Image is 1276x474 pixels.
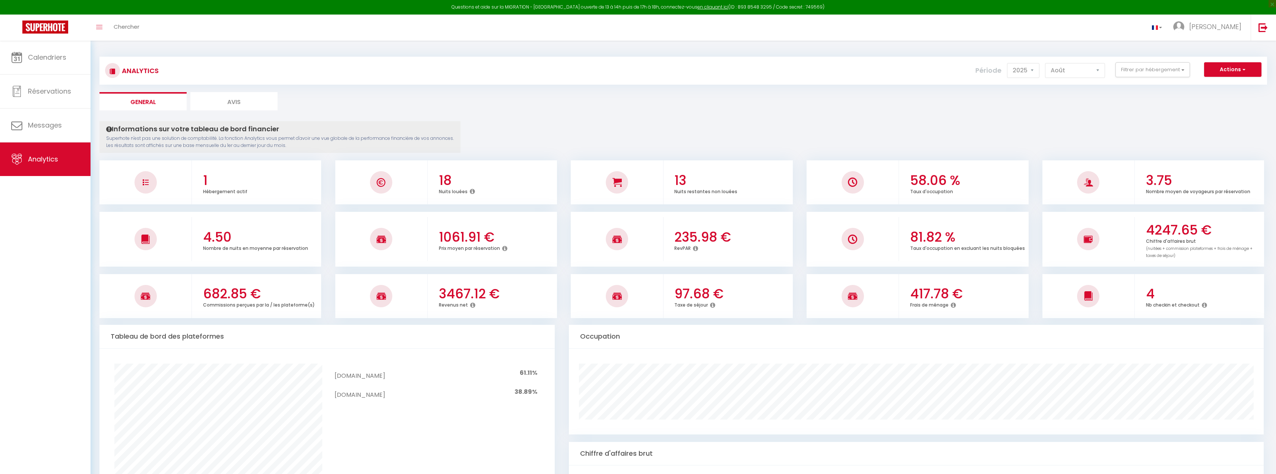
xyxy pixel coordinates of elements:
[143,179,149,185] img: NO IMAGE
[28,154,58,164] span: Analytics
[439,229,555,245] h3: 1061.91 €
[520,368,537,377] span: 61.11%
[28,53,66,62] span: Calendriers
[203,173,320,188] h3: 1
[120,62,159,79] h3: Analytics
[569,325,1264,348] div: Occupation
[514,387,537,396] span: 38.89%
[1146,286,1263,302] h3: 4
[674,173,791,188] h3: 13
[569,442,1264,465] div: Chiffre d'affaires brut
[1146,246,1253,258] span: (nuitées + commission plateformes + frais de ménage + taxes de séjour)
[910,300,949,308] p: Frais de ménage
[99,325,555,348] div: Tableau de bord des plateformes
[975,62,1001,79] label: Période
[1146,236,1253,258] p: Chiffre d'affaires brut
[108,15,145,41] a: Chercher
[439,173,555,188] h3: 18
[674,187,737,195] p: Nuits restantes non louées
[910,244,1025,251] p: Taux d'occupation en excluant les nuits bloquées
[335,382,385,401] td: [DOMAIN_NAME]
[99,92,187,110] li: General
[910,187,953,195] p: Taux d'occupation
[1204,62,1261,77] button: Actions
[28,87,71,96] span: Réservations
[910,229,1027,245] h3: 81.82 %
[1173,21,1184,32] img: ...
[114,23,139,31] span: Chercher
[203,187,247,195] p: Hébergement actif
[28,120,62,130] span: Messages
[1168,15,1251,41] a: ... [PERSON_NAME]
[439,244,500,251] p: Prix moyen par réservation
[203,244,308,251] p: Nombre de nuits en moyenne par réservation
[697,4,728,10] a: en cliquant ici
[203,286,320,302] h3: 682.85 €
[1258,23,1268,32] img: logout
[1146,222,1263,238] h3: 4247.65 €
[203,300,315,308] p: Commissions perçues par la / les plateforme(s)
[674,286,791,302] h3: 97.68 €
[439,187,468,195] p: Nuits louées
[674,229,791,245] h3: 235.98 €
[106,135,454,149] p: Superhote n'est pas une solution de comptabilité. La fonction Analytics vous permet d'avoir une v...
[106,125,454,133] h4: Informations sur votre tableau de bord financier
[1146,187,1250,195] p: Nombre moyen de voyageurs par réservation
[1115,62,1190,77] button: Filtrer par hébergement
[910,286,1027,302] h3: 417.78 €
[1189,22,1241,31] span: [PERSON_NAME]
[335,364,385,383] td: [DOMAIN_NAME]
[22,21,68,34] img: Super Booking
[439,286,555,302] h3: 3467.12 €
[910,173,1027,188] h3: 58.06 %
[674,300,708,308] p: Taxe de séjour
[203,229,320,245] h3: 4.50
[439,300,468,308] p: Revenus net
[1084,235,1093,244] img: NO IMAGE
[190,92,278,110] li: Avis
[1146,173,1263,188] h3: 3.75
[1146,300,1200,308] p: Nb checkin et checkout
[674,244,691,251] p: RevPAR
[848,235,857,244] img: NO IMAGE
[1245,443,1276,474] iframe: LiveChat chat widget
